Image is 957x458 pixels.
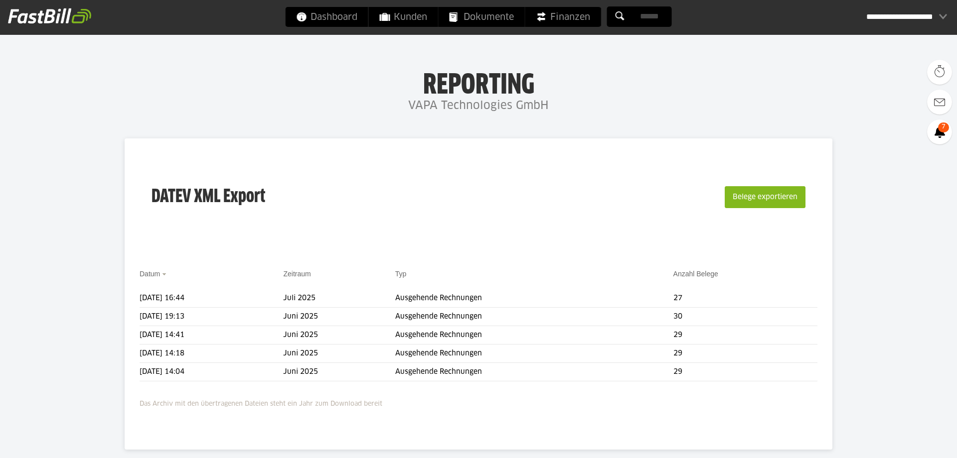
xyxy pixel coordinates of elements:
[725,186,805,208] button: Belege exportieren
[395,308,673,326] td: Ausgehende Rechnungen
[395,363,673,381] td: Ausgehende Rechnungen
[536,7,590,27] span: Finanzen
[673,363,817,381] td: 29
[673,308,817,326] td: 30
[283,289,395,308] td: Juli 2025
[162,273,168,275] img: sort_desc.gif
[140,344,283,363] td: [DATE] 14:18
[395,270,407,278] a: Typ
[880,428,947,453] iframe: Öffnet ein Widget, in dem Sie weitere Informationen finden
[283,308,395,326] td: Juni 2025
[395,326,673,344] td: Ausgehende Rechnungen
[140,270,160,278] a: Datum
[140,363,283,381] td: [DATE] 14:04
[927,119,952,144] a: 7
[450,7,514,27] span: Dokumente
[395,289,673,308] td: Ausgehende Rechnungen
[439,7,525,27] a: Dokumente
[297,7,357,27] span: Dashboard
[286,7,368,27] a: Dashboard
[140,326,283,344] td: [DATE] 14:41
[140,394,817,410] p: Das Archiv mit den übertragenen Dateien steht ein Jahr zum Download bereit
[395,344,673,363] td: Ausgehende Rechnungen
[283,344,395,363] td: Juni 2025
[100,70,857,96] h1: Reporting
[673,344,817,363] td: 29
[152,165,265,229] h3: DATEV XML Export
[938,122,949,132] span: 7
[380,7,427,27] span: Kunden
[525,7,601,27] a: Finanzen
[673,289,817,308] td: 27
[140,308,283,326] td: [DATE] 19:13
[673,270,718,278] a: Anzahl Belege
[369,7,438,27] a: Kunden
[673,326,817,344] td: 29
[283,326,395,344] td: Juni 2025
[283,363,395,381] td: Juni 2025
[140,289,283,308] td: [DATE] 16:44
[283,270,311,278] a: Zeitraum
[8,8,91,24] img: fastbill_logo_white.png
